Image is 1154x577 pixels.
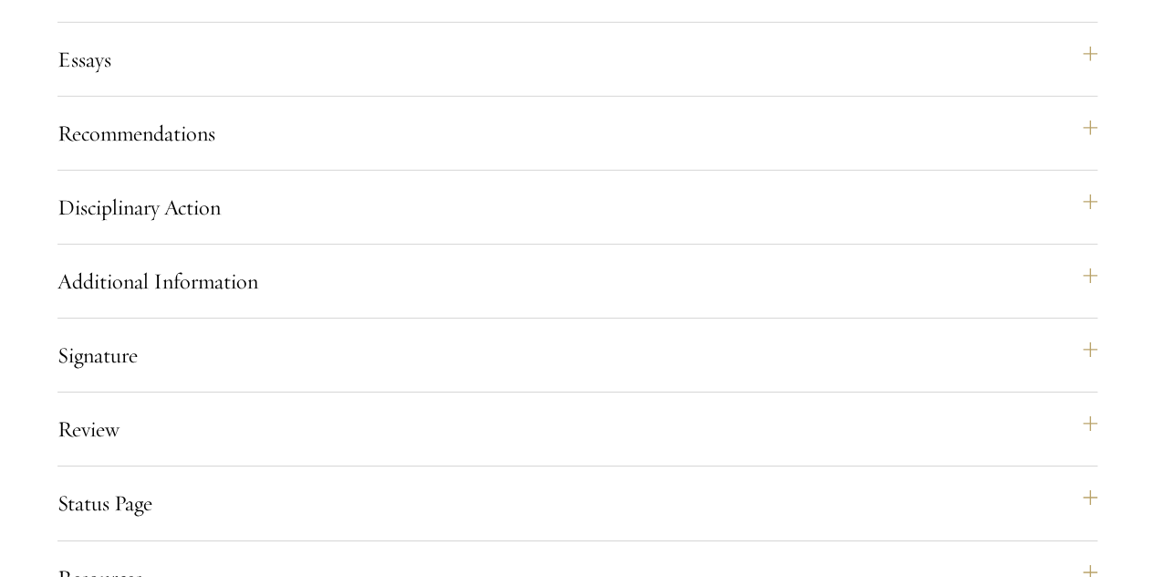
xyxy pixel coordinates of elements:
button: Signature [57,333,1097,377]
button: Review [57,407,1097,451]
button: Essays [57,37,1097,81]
button: Recommendations [57,111,1097,155]
button: Additional Information [57,259,1097,303]
button: Status Page [57,481,1097,525]
button: Disciplinary Action [57,185,1097,229]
